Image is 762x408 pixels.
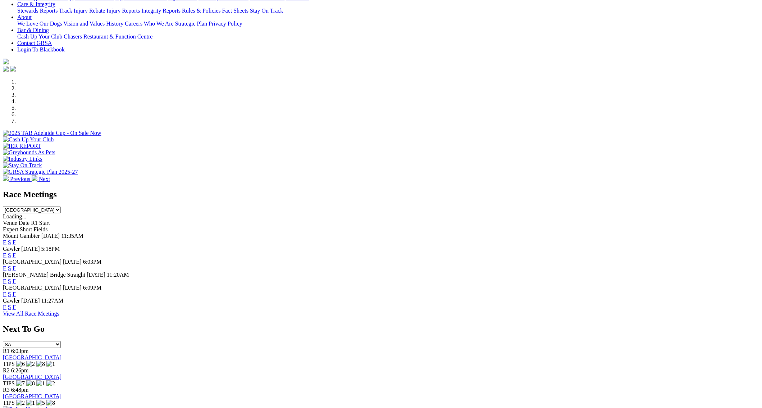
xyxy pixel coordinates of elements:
span: 6:09PM [83,285,102,291]
span: [DATE] [63,259,82,265]
img: Stay On Track [3,162,42,169]
img: 2 [16,400,25,406]
img: 6 [16,361,25,367]
a: F [13,252,16,258]
img: chevron-left-pager-white.svg [3,175,9,181]
img: twitter.svg [10,66,16,72]
img: 1 [46,361,55,367]
span: Venue [3,220,17,226]
div: Bar & Dining [17,33,759,40]
img: 2 [26,361,35,367]
a: Chasers Restaurant & Function Centre [64,33,152,40]
a: Stay On Track [250,8,283,14]
a: We Love Our Dogs [17,21,62,27]
img: chevron-right-pager-white.svg [32,175,37,181]
span: [GEOGRAPHIC_DATA] [3,259,61,265]
a: F [13,265,16,271]
span: 6:03PM [83,259,102,265]
span: R1 [3,348,10,354]
span: Short [20,226,32,232]
a: Previous [3,176,32,182]
span: Next [39,176,50,182]
a: S [8,291,11,297]
a: F [13,278,16,284]
a: F [13,291,16,297]
a: Careers [125,21,142,27]
a: Fact Sheets [222,8,248,14]
span: Fields [33,226,47,232]
a: E [3,278,6,284]
a: Vision and Values [63,21,105,27]
a: E [3,291,6,297]
a: S [8,239,11,245]
a: [GEOGRAPHIC_DATA] [3,354,61,361]
a: Privacy Policy [209,21,242,27]
img: 8 [46,400,55,406]
a: Rules & Policies [182,8,221,14]
div: About [17,21,759,27]
img: 1 [26,400,35,406]
a: Bar & Dining [17,27,49,33]
a: F [13,304,16,310]
span: TIPS [3,400,15,406]
a: [GEOGRAPHIC_DATA] [3,374,61,380]
span: [PERSON_NAME] Bridge Straight [3,272,85,278]
a: Cash Up Your Club [17,33,62,40]
span: 11:35AM [61,233,83,239]
span: Gawler [3,246,20,252]
span: Gawler [3,298,20,304]
a: Strategic Plan [175,21,207,27]
a: S [8,278,11,284]
a: Integrity Reports [141,8,181,14]
a: About [17,14,32,20]
span: Previous [10,176,30,182]
span: TIPS [3,380,15,386]
span: R3 [3,387,10,393]
a: Track Injury Rebate [59,8,105,14]
span: [GEOGRAPHIC_DATA] [3,285,61,291]
span: [DATE] [21,246,40,252]
a: Login To Blackbook [17,46,65,53]
img: 7 [16,380,25,387]
img: 8 [26,380,35,387]
span: [DATE] [87,272,105,278]
a: S [8,304,11,310]
img: GRSA Strategic Plan 2025-27 [3,169,78,175]
span: [DATE] [41,233,60,239]
a: E [3,304,6,310]
span: 11:20AM [107,272,129,278]
span: Mount Gambier [3,233,40,239]
img: facebook.svg [3,66,9,72]
span: 11:27AM [41,298,64,304]
span: [DATE] [21,298,40,304]
img: 5 [36,400,45,406]
a: View All Race Meetings [3,310,59,317]
img: logo-grsa-white.png [3,59,9,64]
span: [DATE] [63,285,82,291]
span: 6:03pm [11,348,29,354]
img: 1 [36,380,45,387]
a: E [3,252,6,258]
div: Care & Integrity [17,8,759,14]
a: History [106,21,123,27]
h2: Next To Go [3,324,759,334]
img: IER REPORT [3,143,41,149]
span: 6:26pm [11,367,29,373]
a: Next [32,176,50,182]
span: 5:18PM [41,246,60,252]
img: Industry Links [3,156,42,162]
a: Injury Reports [106,8,140,14]
span: TIPS [3,361,15,367]
img: Greyhounds As Pets [3,149,55,156]
a: E [3,239,6,245]
h2: Race Meetings [3,190,759,199]
img: 2025 TAB Adelaide Cup - On Sale Now [3,130,101,136]
a: S [8,265,11,271]
a: [GEOGRAPHIC_DATA] [3,393,61,399]
a: S [8,252,11,258]
span: Expert [3,226,18,232]
a: E [3,265,6,271]
a: Contact GRSA [17,40,52,46]
span: Date [19,220,29,226]
a: Stewards Reports [17,8,58,14]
